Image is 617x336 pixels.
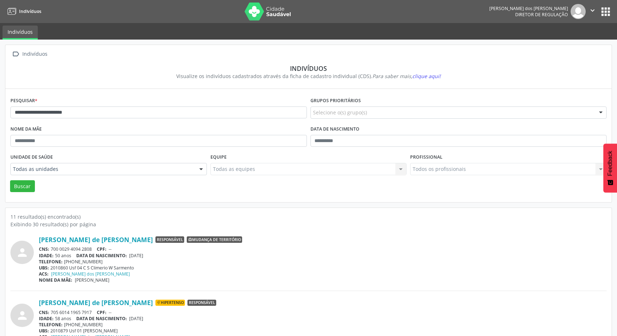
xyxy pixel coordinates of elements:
[10,213,607,221] div: 11 resultado(s) encontrado(s)
[19,8,41,14] span: Indivíduos
[410,152,443,163] label: Profissional
[39,299,153,307] a: [PERSON_NAME] de [PERSON_NAME]
[571,4,586,19] img: img
[10,221,607,228] div: Exibindo 30 resultado(s) por página
[310,95,361,106] label: Grupos prioritários
[10,49,49,59] a:  Indivíduos
[39,315,54,322] span: IDADE:
[5,5,41,17] a: Indivíduos
[39,309,49,315] span: CNS:
[155,300,185,306] span: Hipertenso
[187,236,242,243] span: Mudança de território
[515,12,568,18] span: Diretor de regulação
[39,322,607,328] div: [PHONE_NUMBER]
[589,6,596,14] i: 
[16,309,29,322] i: person
[39,315,607,322] div: 58 anos
[51,271,130,277] a: [PERSON_NAME] dos [PERSON_NAME]
[97,309,106,315] span: CPF:
[129,315,143,322] span: [DATE]
[10,152,53,163] label: Unidade de saúde
[13,165,192,173] span: Todas as unidades
[39,328,49,334] span: UBS:
[10,95,37,106] label: Pesquisar
[187,300,216,306] span: Responsável
[109,309,112,315] span: --
[489,5,568,12] div: [PERSON_NAME] dos [PERSON_NAME]
[39,265,607,271] div: 2010860 Usf 04 C S Climerio W Sarmento
[39,236,153,244] a: [PERSON_NAME] de [PERSON_NAME]
[15,72,602,80] div: Visualize os indivíduos cadastrados através da ficha de cadastro individual (CDS).
[607,151,613,176] span: Feedback
[129,253,143,259] span: [DATE]
[313,109,367,116] span: Selecione o(s) grupo(s)
[210,152,227,163] label: Equipe
[39,322,63,328] span: TELEFONE:
[586,4,599,19] button: 
[39,277,72,283] span: NOME DA MÃE:
[39,309,607,315] div: 705 6014 1965 7917
[3,26,38,40] a: Indivíduos
[15,64,602,72] div: Indivíduos
[21,49,49,59] div: Indivíduos
[39,259,607,265] div: [PHONE_NUMBER]
[97,246,106,252] span: CPF:
[10,180,35,192] button: Buscar
[39,271,49,277] span: ACS:
[39,259,63,265] span: TELEFONE:
[155,236,184,243] span: Responsável
[10,124,42,135] label: Nome da mãe
[76,253,127,259] span: DATA DE NASCIMENTO:
[39,246,49,252] span: CNS:
[310,124,359,135] label: Data de nascimento
[39,246,607,252] div: 700 0029 4094 2808
[10,49,21,59] i: 
[16,246,29,259] i: person
[39,253,54,259] span: IDADE:
[39,328,607,334] div: 2010879 Usf 01 [PERSON_NAME]
[76,315,127,322] span: DATA DE NASCIMENTO:
[599,5,612,18] button: apps
[39,253,607,259] div: 50 anos
[603,144,617,192] button: Feedback - Mostrar pesquisa
[39,265,49,271] span: UBS:
[75,277,109,283] span: [PERSON_NAME]
[109,246,112,252] span: --
[412,73,441,80] span: clique aqui!
[372,73,441,80] i: Para saber mais,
